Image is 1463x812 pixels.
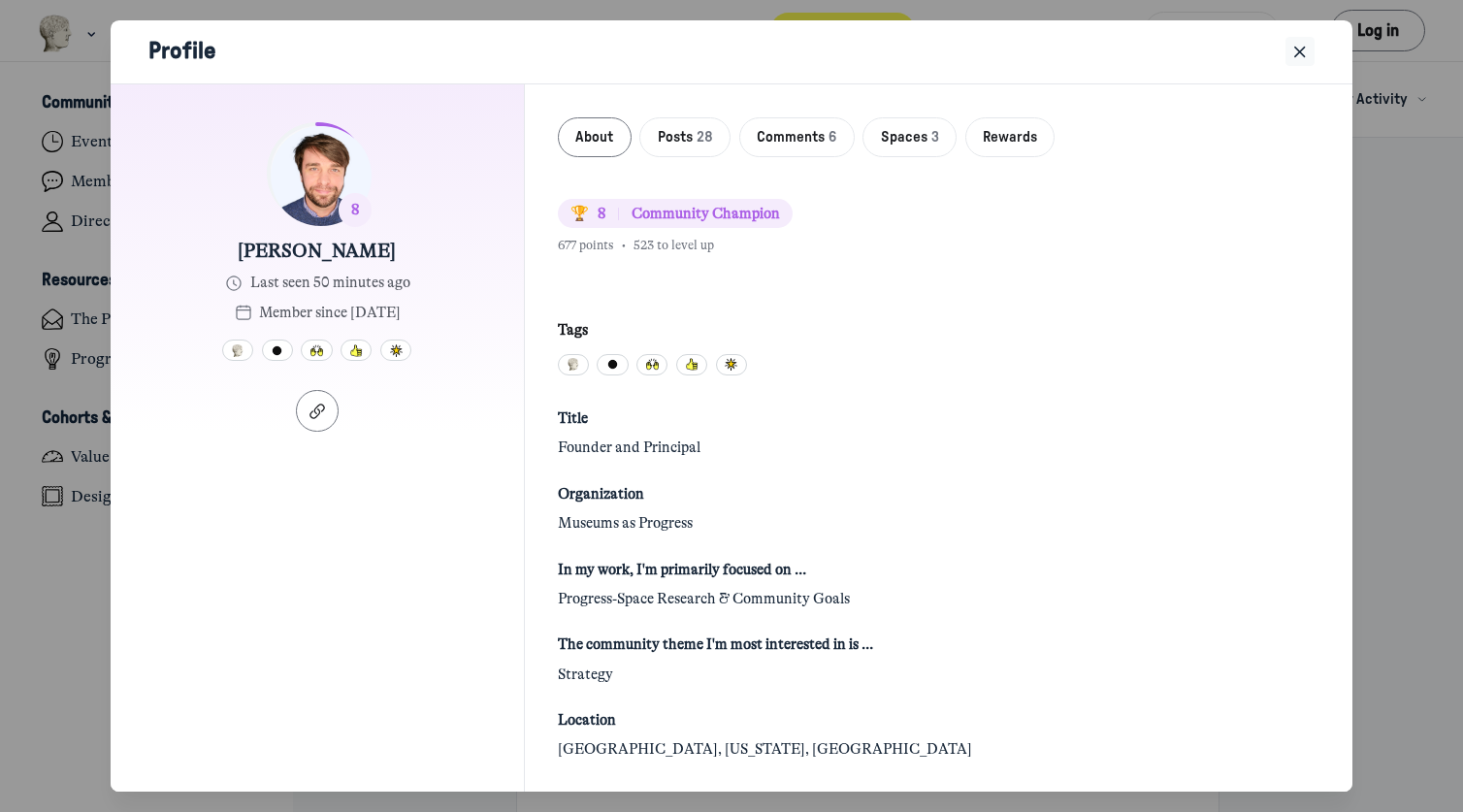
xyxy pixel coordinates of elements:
span: 677 points [558,237,613,253]
span: Founder and Principal [558,438,700,459]
span: 8 [351,201,359,218]
span: 523 to level up [634,237,714,253]
button: Close [1285,37,1315,66]
span: Rewards [983,127,1037,148]
button: Rewards [965,117,1056,157]
span: Spaces [881,127,927,148]
span: Location [558,710,616,731]
button: Spaces3 [862,117,957,157]
span: Last seen 50 minutes ago [250,273,410,294]
span: • [622,237,626,253]
button: About [558,117,632,157]
span: The community theme I'm most interested in is … [558,634,873,656]
button: Comments6 [739,117,855,157]
span: [PERSON_NAME] [238,240,396,265]
span: 🏆 [570,205,589,222]
span: Posts [658,127,693,148]
h5: Profile [148,37,216,66]
span: Organization [558,484,644,505]
span: Progress-Space Research & Community Goals [558,589,850,610]
span: 28 [697,127,713,148]
span: 3 [931,127,939,148]
span: Museums as Progress [558,513,693,535]
span: Title [558,408,588,430]
button: Copy link to profile [296,390,339,432]
span: Comments [757,127,825,148]
span: 8 [570,204,605,225]
div: Tags [558,320,1318,341]
span: Strategy [558,665,613,686]
span: Member since [DATE] [259,303,401,324]
span: 6 [829,127,836,148]
button: Posts28 [639,117,731,157]
span: Community Champion [632,204,780,225]
span: [GEOGRAPHIC_DATA], [US_STATE], [GEOGRAPHIC_DATA] [558,739,972,761]
span: About [575,127,613,148]
span: In my work, I'm primarily focused on … [558,560,806,581]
